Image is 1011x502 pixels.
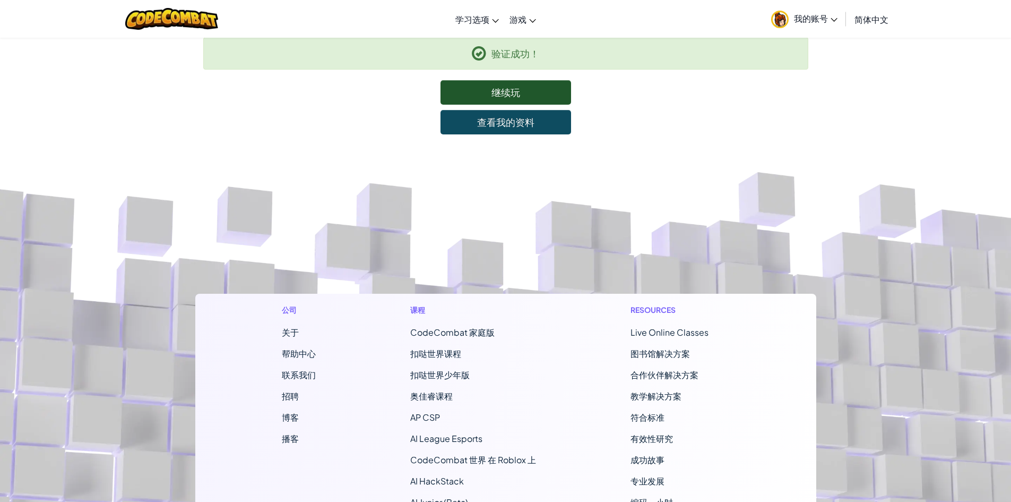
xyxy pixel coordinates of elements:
a: 继续玩 [440,80,571,105]
a: 扣哒世界少年版 [410,369,470,380]
a: 关于 [282,327,299,338]
a: 合作伙伴解决方案 [630,369,698,380]
a: CodeCombat 世界 在 Roblox 上 [410,454,536,465]
span: 我的账号 [794,13,837,24]
a: AI League Esports [410,433,482,444]
a: 扣哒世界课程 [410,348,461,359]
a: 查看我的资料 [440,110,571,134]
a: 博客 [282,412,299,423]
a: 简体中文 [849,5,894,33]
a: 我的账号 [766,2,843,36]
span: 简体中文 [854,14,888,25]
a: AP CSP [410,412,440,423]
span: 联系我们 [282,369,316,380]
h1: Resources [630,304,730,316]
a: 专业发展 [630,475,664,487]
a: 有效性研究 [630,433,673,444]
a: 符合标准 [630,412,664,423]
a: 成功故事 [630,454,664,465]
span: CodeCombat 家庭版 [410,327,495,338]
a: 游戏 [504,5,541,33]
a: 奥佳睿课程 [410,390,453,402]
a: AI HackStack [410,475,464,487]
span: 学习选项 [455,14,489,25]
h1: 公司 [282,304,316,316]
span: 游戏 [509,14,526,25]
a: 播客 [282,433,299,444]
a: Live Online Classes [630,327,708,338]
a: 学习选项 [450,5,504,33]
h1: 课程 [410,304,536,316]
a: 图书馆解决方案 [630,348,690,359]
span: 验证成功！ [491,46,539,61]
a: 招聘 [282,390,299,402]
img: avatar [771,11,789,28]
img: CodeCombat logo [125,8,218,30]
a: 帮助中心 [282,348,316,359]
a: 教学解决方案 [630,390,681,402]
